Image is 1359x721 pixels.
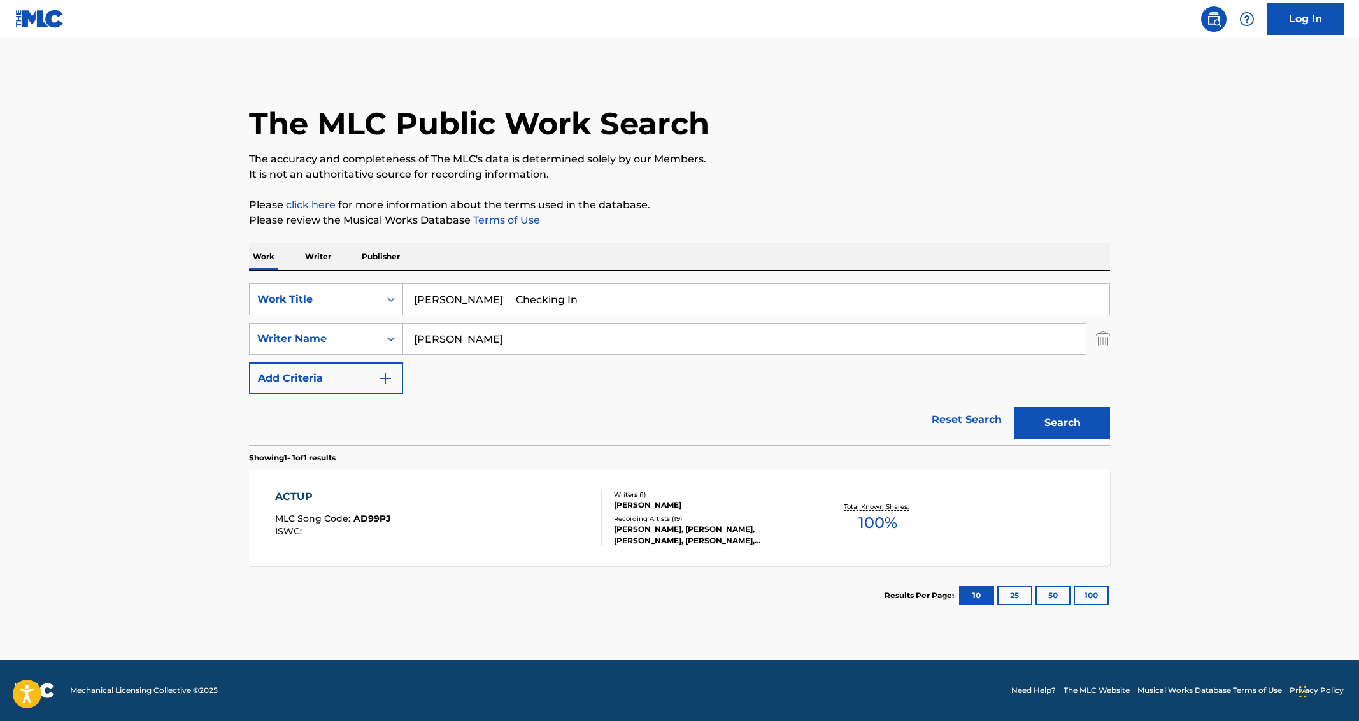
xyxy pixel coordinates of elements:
p: It is not an authoritative source for recording information. [249,167,1110,182]
p: Showing 1 - 1 of 1 results [249,452,336,464]
div: [PERSON_NAME], [PERSON_NAME], [PERSON_NAME], [PERSON_NAME], [PERSON_NAME] [614,524,806,546]
a: Log In [1267,3,1344,35]
img: search [1206,11,1221,27]
img: MLC Logo [15,10,64,28]
div: [PERSON_NAME] [614,499,806,511]
div: Recording Artists ( 19 ) [614,514,806,524]
a: The MLC Website [1064,685,1130,696]
form: Search Form [249,283,1110,445]
a: Public Search [1201,6,1227,32]
button: 100 [1074,586,1109,605]
button: 50 [1035,586,1071,605]
a: Terms of Use [471,214,540,226]
div: Work Title [257,292,372,307]
p: Results Per Page: [885,590,957,601]
span: 100 % [858,511,897,534]
div: Writer Name [257,331,372,346]
p: Please review the Musical Works Database [249,213,1110,228]
a: ACTUPMLC Song Code:AD99PJISWC:Writers (1)[PERSON_NAME]Recording Artists (19)[PERSON_NAME], [PERSO... [249,470,1110,566]
a: Reset Search [925,406,1008,434]
div: Help [1234,6,1260,32]
p: Please for more information about the terms used in the database. [249,197,1110,213]
p: Total Known Shares: [844,502,912,511]
span: MLC Song Code : [275,513,353,524]
img: 9d2ae6d4665cec9f34b9.svg [378,371,393,386]
div: Writers ( 1 ) [614,490,806,499]
p: Work [249,243,278,270]
img: Delete Criterion [1096,323,1110,355]
a: Musical Works Database Terms of Use [1137,685,1282,696]
h1: The MLC Public Work Search [249,104,709,143]
a: click here [286,199,336,211]
div: Drag [1299,673,1307,711]
a: Privacy Policy [1290,685,1344,696]
span: Mechanical Licensing Collective © 2025 [70,685,218,696]
iframe: Chat Widget [1295,660,1359,721]
img: logo [15,683,55,698]
a: Need Help? [1011,685,1056,696]
button: Add Criteria [249,362,403,394]
p: The accuracy and completeness of The MLC's data is determined solely by our Members. [249,152,1110,167]
p: Publisher [358,243,404,270]
iframe: Resource Center [1323,494,1359,597]
p: Writer [301,243,335,270]
button: Search [1014,407,1110,439]
span: ISWC : [275,525,305,537]
img: help [1239,11,1255,27]
button: 10 [959,586,994,605]
button: 25 [997,586,1032,605]
div: ACTUP [275,489,391,504]
span: AD99PJ [353,513,391,524]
